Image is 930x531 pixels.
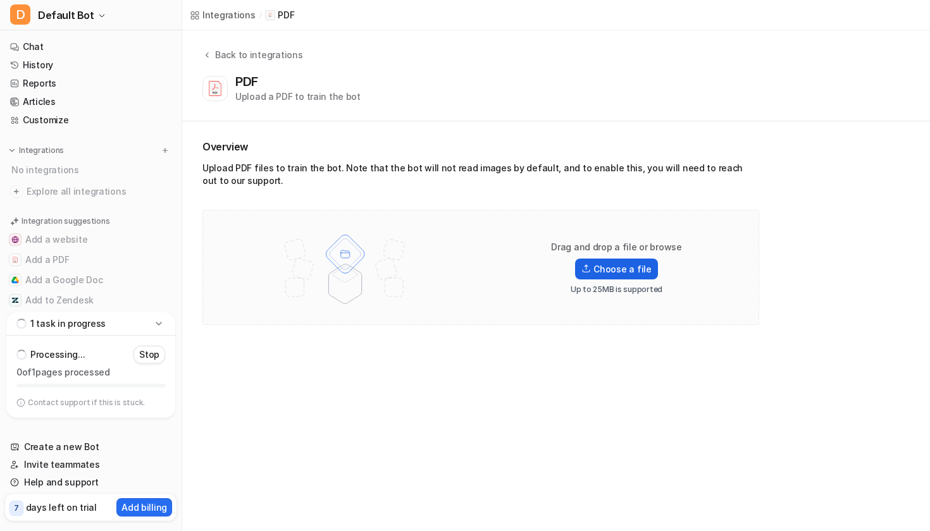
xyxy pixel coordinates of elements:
[202,162,759,192] div: Upload PDF files to train the bot. Note that the bot will not read images by default, and to enab...
[259,9,262,21] span: /
[11,296,19,304] img: Add to Zendesk
[116,498,172,516] button: Add billing
[161,146,170,155] img: menu_add.svg
[265,9,294,21] a: PDF iconPDF
[263,223,428,312] img: File upload illustration
[267,12,273,18] img: PDF icon
[11,276,19,284] img: Add a Google Doc
[133,346,165,363] button: Stop
[14,503,19,514] p: 7
[11,236,19,243] img: Add a website
[30,348,85,361] p: Processing...
[571,284,662,295] p: Up to 25MB is supported
[202,48,302,74] button: Back to integrations
[551,241,682,253] p: Drag and drop a file or browse
[26,501,97,514] p: days left on trial
[5,144,68,157] button: Integrations
[235,90,361,103] div: Upload a PDF to train the bot
[235,74,263,89] div: PDF
[11,256,19,264] img: Add a PDF
[19,145,64,156] p: Integrations
[10,4,30,25] span: D
[575,259,657,279] label: Choose a file
[5,93,177,111] a: Articles
[5,438,177,456] a: Create a new Bot
[5,38,177,56] a: Chat
[278,9,294,21] p: PDF
[27,181,171,202] span: Explore all integrations
[202,8,256,21] div: Integrations
[16,366,165,379] p: 0 of 1 pages processed
[202,139,759,154] h2: Overview
[5,290,177,310] button: Add to ZendeskAdd to Zendesk
[22,216,109,227] p: Integration suggestions
[5,250,177,270] button: Add a PDFAdd a PDF
[5,270,177,290] button: Add a Google DocAdd a Google Doc
[5,75,177,92] a: Reports
[38,6,94,24] span: Default Bot
[5,56,177,74] a: History
[139,348,159,361] p: Stop
[5,111,177,129] a: Customize
[30,317,106,330] p: 1 task in progress
[581,264,591,273] img: Upload icon
[8,146,16,155] img: expand menu
[5,473,177,491] a: Help and support
[5,456,177,473] a: Invite teammates
[5,183,177,200] a: Explore all integrations
[190,8,256,21] a: Integrations
[5,229,177,250] button: Add a websiteAdd a website
[10,185,23,198] img: explore all integrations
[28,398,145,408] p: Contact support if this is stuck.
[211,48,302,61] div: Back to integrations
[121,501,167,514] p: Add billing
[8,159,177,180] div: No integrations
